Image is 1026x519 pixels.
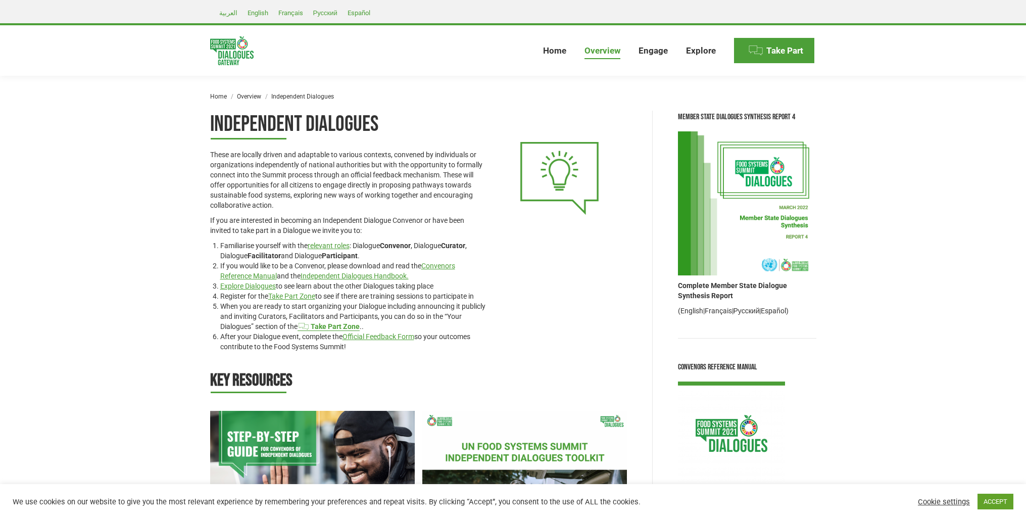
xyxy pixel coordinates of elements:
[686,45,716,56] span: Explore
[680,307,703,315] a: English
[343,7,375,19] a: Español
[299,323,306,330] i: c
[242,7,273,19] a: English
[678,111,816,124] div: Member State Dialogues Synthesis Report 4
[271,93,334,100] span: Independent Dialogues
[678,281,787,300] strong: Complete Member State Dialogue Synthesis Report
[13,497,713,506] div: We use cookies on our website to give you the most relevant experience by remembering your prefer...
[248,252,281,260] strong: Facilitator
[268,292,315,300] a: Take Part Zone
[313,9,337,17] span: Русский
[441,242,465,250] strong: Curator
[220,281,485,291] li: to see learn about the other Dialogues taking place
[248,9,268,17] span: English
[705,307,732,315] a: Français
[298,322,360,331] a: cTake Part Zone
[543,45,566,56] span: Home
[220,332,485,352] li: After your Dialogue event, complete the so your outcomes contribute to the Food Systems Summit!
[210,369,627,393] div: Page 16
[210,36,254,65] img: Food Systems Summit Dialogues
[220,262,455,280] a: Convenors Reference Manual
[210,215,485,235] p: If you are interested in becoming an Independent Dialogue Convenor or have been invited to take p...
[210,111,485,139] h1: Independent Dialogues
[678,306,816,316] p: ( | | | )
[748,43,763,58] img: Menu icon
[210,93,227,100] a: Home
[210,369,627,393] div: Page 15
[220,282,276,290] a: Explore Dialogues
[210,150,485,352] div: Page 6
[766,45,803,56] span: Take Part
[237,93,261,100] a: Overview
[210,150,485,210] p: These are locally driven and adaptable to various contexts, convened by individuals or organizati...
[220,241,485,261] li: Familiarise yourself with the : Dialogue , Dialogue , Dialogue and Dialogue .
[322,252,358,260] strong: Participant
[308,242,350,250] a: relevant roles
[734,307,760,315] a: Русский
[220,301,485,332] li: When you are ready to start organizing your Dialogue including announcing it publicly and invitin...
[220,261,485,281] li: If you would like to be a Convenor, please download and read the and the
[220,291,485,301] li: Register for the to see if there are training sessions to participate in
[761,307,786,315] a: Español
[214,7,242,19] a: العربية
[273,7,308,19] a: Français
[210,370,292,391] strong: Key Resources
[678,361,816,374] div: Convenors Reference Manual
[348,9,370,17] span: Español
[639,45,668,56] span: Engage
[219,9,237,17] span: العربية
[278,9,303,17] span: Français
[918,497,970,506] a: Cookie settings
[584,45,620,56] span: Overview
[308,7,343,19] a: Русский
[978,494,1013,509] a: ACCEPT
[301,272,409,280] a: Independent Dialogues Handbook.
[380,242,411,250] strong: Convenor
[343,333,414,341] a: Official Feedback Form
